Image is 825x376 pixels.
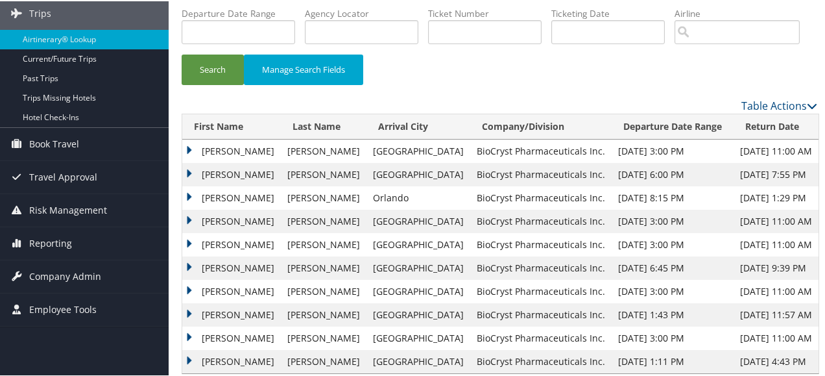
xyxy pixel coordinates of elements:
[470,302,612,325] td: BioCryst Pharmaceuticals Inc.
[182,279,281,302] td: [PERSON_NAME]
[281,138,366,162] td: [PERSON_NAME]
[305,6,428,19] label: Agency Locator
[366,279,470,302] td: [GEOGRAPHIC_DATA]
[612,279,734,302] td: [DATE] 3:00 PM
[182,113,281,138] th: First Name: activate to sort column ascending
[470,325,612,349] td: BioCryst Pharmaceuticals Inc.
[366,325,470,349] td: [GEOGRAPHIC_DATA]
[182,6,305,19] label: Departure Date Range
[734,302,819,325] td: [DATE] 11:57 AM
[366,302,470,325] td: [GEOGRAPHIC_DATA]
[182,138,281,162] td: [PERSON_NAME]
[470,255,612,279] td: BioCryst Pharmaceuticals Inc.
[470,349,612,372] td: BioCryst Pharmaceuticals Inc.
[29,160,97,192] span: Travel Approval
[182,349,281,372] td: [PERSON_NAME]
[734,349,819,372] td: [DATE] 4:43 PM
[470,162,612,185] td: BioCryst Pharmaceuticals Inc.
[734,325,819,349] td: [DATE] 11:00 AM
[734,185,819,208] td: [DATE] 1:29 PM
[734,208,819,232] td: [DATE] 11:00 AM
[675,6,809,19] label: Airline
[281,302,366,325] td: [PERSON_NAME]
[29,259,101,292] span: Company Admin
[366,113,470,138] th: Arrival City: activate to sort column ascending
[612,185,734,208] td: [DATE] 8:15 PM
[244,53,363,84] button: Manage Search Fields
[182,325,281,349] td: [PERSON_NAME]
[281,255,366,279] td: [PERSON_NAME]
[612,255,734,279] td: [DATE] 6:45 PM
[182,302,281,325] td: [PERSON_NAME]
[612,208,734,232] td: [DATE] 3:00 PM
[734,232,819,255] td: [DATE] 11:00 AM
[366,255,470,279] td: [GEOGRAPHIC_DATA]
[734,255,819,279] td: [DATE] 9:39 PM
[470,113,612,138] th: Company/Division
[428,6,551,19] label: Ticket Number
[182,162,281,185] td: [PERSON_NAME]
[281,279,366,302] td: [PERSON_NAME]
[29,292,97,325] span: Employee Tools
[281,185,366,208] td: [PERSON_NAME]
[612,302,734,325] td: [DATE] 1:43 PM
[612,162,734,185] td: [DATE] 6:00 PM
[551,6,675,19] label: Ticketing Date
[182,255,281,279] td: [PERSON_NAME]
[612,349,734,372] td: [DATE] 1:11 PM
[182,208,281,232] td: [PERSON_NAME]
[281,325,366,349] td: [PERSON_NAME]
[741,97,817,112] a: Table Actions
[734,279,819,302] td: [DATE] 11:00 AM
[182,232,281,255] td: [PERSON_NAME]
[281,232,366,255] td: [PERSON_NAME]
[470,208,612,232] td: BioCryst Pharmaceuticals Inc.
[281,162,366,185] td: [PERSON_NAME]
[366,232,470,255] td: [GEOGRAPHIC_DATA]
[470,279,612,302] td: BioCryst Pharmaceuticals Inc.
[366,349,470,372] td: [GEOGRAPHIC_DATA]
[734,138,819,162] td: [DATE] 11:00 AM
[29,193,107,225] span: Risk Management
[366,185,470,208] td: Orlando
[734,113,819,138] th: Return Date: activate to sort column ascending
[612,138,734,162] td: [DATE] 3:00 PM
[182,53,244,84] button: Search
[29,226,72,258] span: Reporting
[612,232,734,255] td: [DATE] 3:00 PM
[281,208,366,232] td: [PERSON_NAME]
[470,185,612,208] td: BioCryst Pharmaceuticals Inc.
[734,162,819,185] td: [DATE] 7:55 PM
[366,138,470,162] td: [GEOGRAPHIC_DATA]
[29,127,79,159] span: Book Travel
[366,162,470,185] td: [GEOGRAPHIC_DATA]
[281,113,366,138] th: Last Name: activate to sort column ascending
[366,208,470,232] td: [GEOGRAPHIC_DATA]
[182,185,281,208] td: [PERSON_NAME]
[470,232,612,255] td: BioCryst Pharmaceuticals Inc.
[612,113,734,138] th: Departure Date Range: activate to sort column ascending
[612,325,734,349] td: [DATE] 3:00 PM
[470,138,612,162] td: BioCryst Pharmaceuticals Inc.
[281,349,366,372] td: [PERSON_NAME]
